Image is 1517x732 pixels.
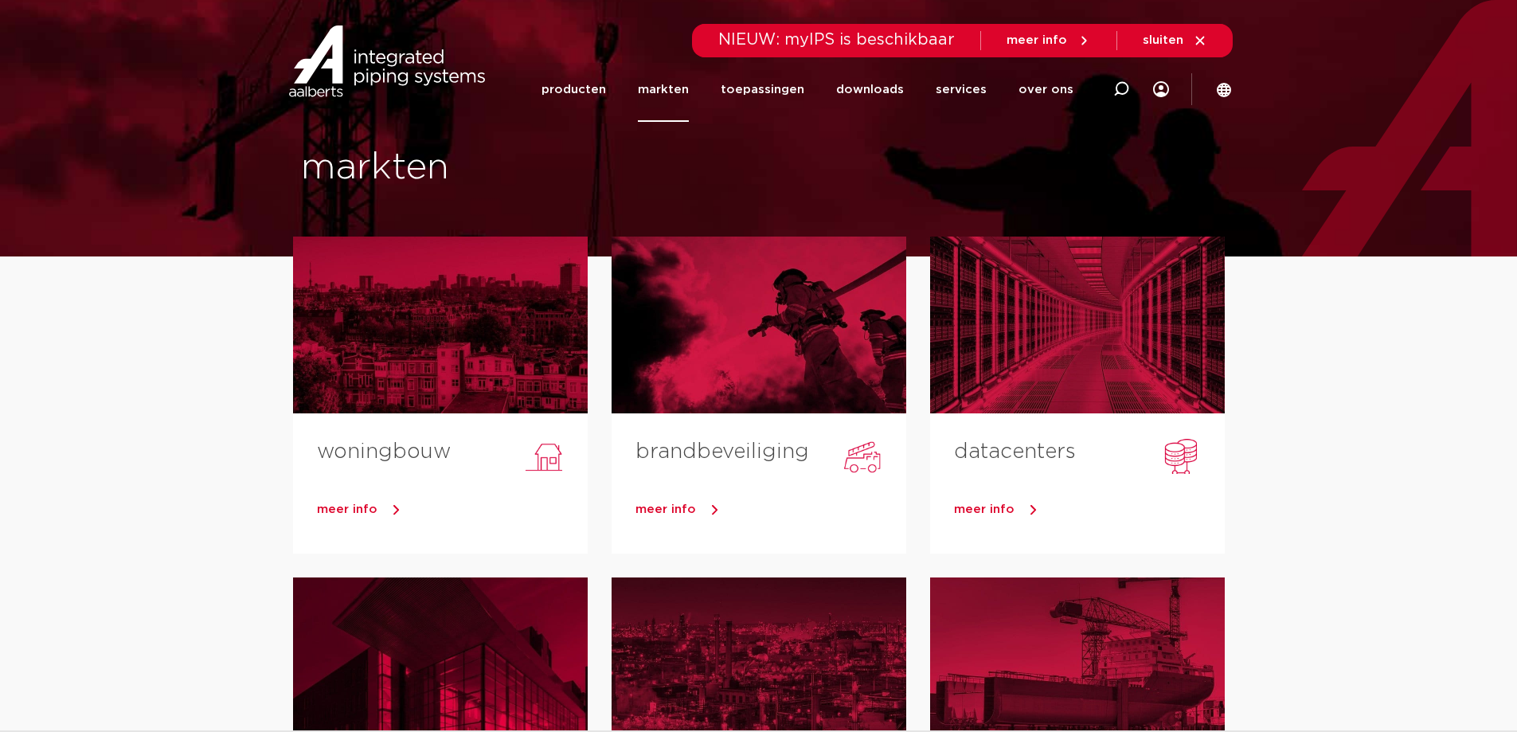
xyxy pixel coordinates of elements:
span: meer info [317,503,377,515]
div: my IPS [1153,57,1169,122]
span: meer info [635,503,696,515]
a: over ons [1019,57,1073,122]
nav: Menu [542,57,1073,122]
a: datacenters [954,441,1076,462]
a: sluiten [1143,33,1207,48]
span: meer info [1007,34,1067,46]
span: NIEUW: myIPS is beschikbaar [718,32,955,48]
a: toepassingen [721,57,804,122]
a: brandbeveiliging [635,441,809,462]
a: meer info [1007,33,1091,48]
a: meer info [317,498,588,522]
a: services [936,57,987,122]
span: meer info [954,503,1015,515]
a: meer info [954,498,1225,522]
span: sluiten [1143,34,1183,46]
a: producten [542,57,606,122]
h1: markten [301,143,751,194]
a: markten [638,57,689,122]
a: woningbouw [317,441,451,462]
a: meer info [635,498,906,522]
a: downloads [836,57,904,122]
